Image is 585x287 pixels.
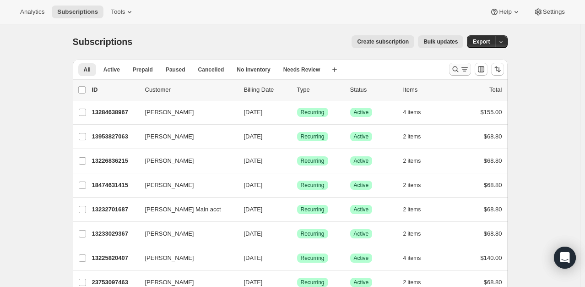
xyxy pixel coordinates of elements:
span: [DATE] [244,157,263,164]
p: 13232701687 [92,205,138,214]
button: Settings [528,6,570,18]
button: [PERSON_NAME] [140,178,231,193]
div: 13225820407[PERSON_NAME][DATE]SuccessRecurringSuccessActive4 items$140.00 [92,252,502,265]
p: 13225820407 [92,254,138,263]
span: Settings [543,8,565,16]
span: Recurring [301,206,325,213]
span: Prepaid [133,66,153,73]
span: $140.00 [481,254,502,261]
span: $68.80 [484,230,502,237]
span: Recurring [301,109,325,116]
span: [DATE] [244,182,263,188]
span: 2 items [403,157,421,165]
button: [PERSON_NAME] Main acct [140,202,231,217]
span: Paused [166,66,185,73]
div: IDCustomerBilling DateTypeStatusItemsTotal [92,85,502,94]
button: Sort the results [491,63,504,76]
button: Create subscription [352,35,414,48]
span: [PERSON_NAME] [145,181,194,190]
p: 13233029367 [92,229,138,238]
div: Open Intercom Messenger [554,247,576,269]
p: Status [350,85,396,94]
span: Recurring [301,279,325,286]
p: 18474631415 [92,181,138,190]
span: Active [354,133,369,140]
span: Bulk updates [423,38,458,45]
button: 2 items [403,203,431,216]
button: 2 items [403,179,431,192]
p: 13284638967 [92,108,138,117]
button: Help [484,6,526,18]
span: [PERSON_NAME] [145,156,194,166]
span: Recurring [301,157,325,165]
span: 4 items [403,109,421,116]
span: All [84,66,91,73]
span: 2 items [403,279,421,286]
p: Total [489,85,502,94]
span: [PERSON_NAME] [145,278,194,287]
button: 2 items [403,130,431,143]
span: Recurring [301,254,325,262]
button: Customize table column order and visibility [475,63,487,76]
span: No inventory [237,66,270,73]
span: Recurring [301,133,325,140]
span: Active [354,279,369,286]
span: Recurring [301,182,325,189]
p: Billing Date [244,85,290,94]
span: [PERSON_NAME] Main acct [145,205,221,214]
div: 13226836215[PERSON_NAME][DATE]SuccessRecurringSuccessActive2 items$68.80 [92,155,502,167]
span: Export [472,38,490,45]
span: [PERSON_NAME] [145,132,194,141]
div: Items [403,85,449,94]
span: Analytics [20,8,44,16]
span: Active [354,206,369,213]
button: 2 items [403,155,431,167]
span: Active [354,109,369,116]
p: 13226836215 [92,156,138,166]
span: [DATE] [244,279,263,286]
div: 18474631415[PERSON_NAME][DATE]SuccessRecurringSuccessActive2 items$68.80 [92,179,502,192]
div: 13232701687[PERSON_NAME] Main acct[DATE]SuccessRecurringSuccessActive2 items$68.80 [92,203,502,216]
div: 13233029367[PERSON_NAME][DATE]SuccessRecurringSuccessActive2 items$68.80 [92,227,502,240]
span: [PERSON_NAME] [145,229,194,238]
span: Create subscription [357,38,409,45]
button: [PERSON_NAME] [140,105,231,120]
button: [PERSON_NAME] [140,251,231,265]
span: [DATE] [244,254,263,261]
button: Export [467,35,495,48]
button: [PERSON_NAME] [140,154,231,168]
p: ID [92,85,138,94]
span: Needs Review [283,66,320,73]
span: [DATE] [244,206,263,213]
span: 2 items [403,206,421,213]
span: Tools [111,8,125,16]
span: Active [354,230,369,237]
div: 13284638967[PERSON_NAME][DATE]SuccessRecurringSuccessActive4 items$155.00 [92,106,502,119]
span: Active [354,254,369,262]
span: [PERSON_NAME] [145,254,194,263]
span: [DATE] [244,230,263,237]
span: $68.80 [484,279,502,286]
span: [DATE] [244,109,263,116]
span: Cancelled [198,66,224,73]
span: $68.80 [484,182,502,188]
button: Search and filter results [449,63,471,76]
span: Help [499,8,511,16]
button: [PERSON_NAME] [140,129,231,144]
p: 23753097463 [92,278,138,287]
span: Active [354,157,369,165]
span: $68.80 [484,206,502,213]
button: Tools [105,6,140,18]
span: Active [103,66,120,73]
span: Subscriptions [73,37,133,47]
span: 2 items [403,133,421,140]
button: 2 items [403,227,431,240]
button: Create new view [327,63,342,76]
span: 2 items [403,182,421,189]
button: 4 items [403,252,431,265]
div: Type [297,85,343,94]
p: 13953827063 [92,132,138,141]
button: [PERSON_NAME] [140,226,231,241]
span: [PERSON_NAME] [145,108,194,117]
button: 4 items [403,106,431,119]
